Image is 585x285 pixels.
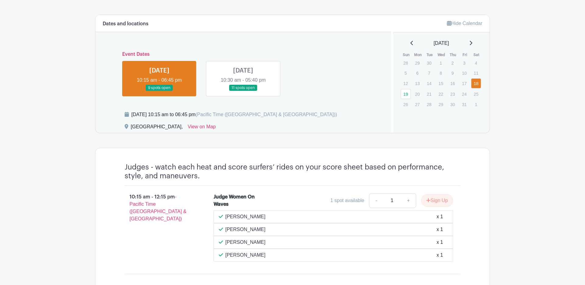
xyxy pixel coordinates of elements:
[424,68,434,78] p: 7
[471,89,481,99] p: 25
[436,68,446,78] p: 8
[437,213,443,220] div: x 1
[369,193,383,208] a: -
[434,40,449,47] span: [DATE]
[459,79,469,88] p: 17
[225,226,266,233] p: [PERSON_NAME]
[188,123,216,133] a: View on Map
[448,58,458,68] p: 2
[459,100,469,109] p: 31
[436,58,446,68] p: 1
[412,89,422,99] p: 20
[448,68,458,78] p: 9
[401,68,411,78] p: 5
[424,58,434,68] p: 30
[225,239,266,246] p: [PERSON_NAME]
[131,111,337,118] div: [DATE] 10:15 am to 06:45 pm
[401,89,411,99] a: 19
[195,112,337,117] span: (Pacific Time ([GEOGRAPHIC_DATA] & [GEOGRAPHIC_DATA]))
[421,194,453,207] button: Sign Up
[424,89,434,99] p: 21
[401,79,411,88] p: 12
[401,193,416,208] a: +
[437,251,443,259] div: x 1
[129,194,186,221] span: - Pacific Time ([GEOGRAPHIC_DATA] & [GEOGRAPHIC_DATA])
[448,89,458,99] p: 23
[459,52,471,58] th: Fri
[117,52,369,57] h6: Event Dates
[471,68,481,78] p: 11
[436,100,446,109] p: 29
[471,58,481,68] p: 4
[125,163,460,180] h4: Judges - watch each heat and score surfers’ rides on your score sheet based on performance, style...
[401,100,411,109] p: 26
[447,52,459,58] th: Thu
[459,68,469,78] p: 10
[447,21,482,26] a: Hide Calendar
[412,58,422,68] p: 29
[131,123,183,133] div: [GEOGRAPHIC_DATA],
[471,100,481,109] p: 1
[436,89,446,99] p: 22
[424,79,434,88] p: 14
[115,191,204,225] p: 10:15 am - 12:15 pm
[448,79,458,88] p: 16
[225,213,266,220] p: [PERSON_NAME]
[459,89,469,99] p: 24
[471,52,483,58] th: Sat
[214,193,266,208] div: Judge Women On Waves
[424,100,434,109] p: 28
[103,21,148,27] h6: Dates and locations
[225,251,266,259] p: [PERSON_NAME]
[412,52,424,58] th: Mon
[400,52,412,58] th: Sun
[459,58,469,68] p: 3
[448,100,458,109] p: 30
[401,58,411,68] p: 28
[435,52,447,58] th: Wed
[412,68,422,78] p: 6
[437,239,443,246] div: x 1
[412,100,422,109] p: 27
[412,79,422,88] p: 13
[436,79,446,88] p: 15
[330,197,364,204] div: 1 spot available
[437,226,443,233] div: x 1
[424,52,436,58] th: Tue
[471,78,481,88] a: 18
